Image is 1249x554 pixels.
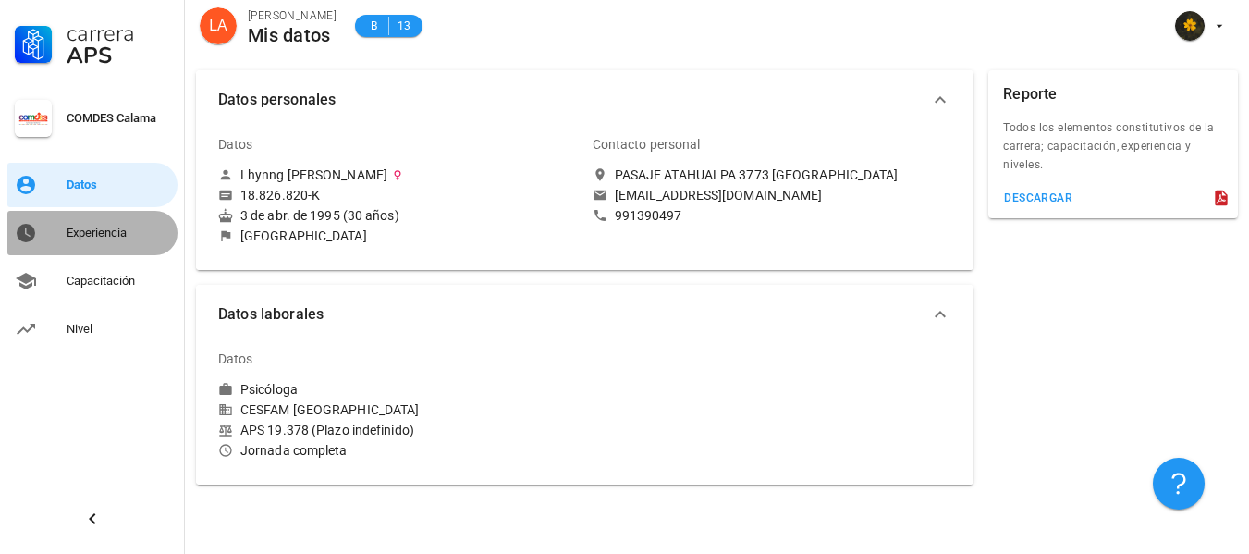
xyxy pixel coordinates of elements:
div: Reporte [1003,70,1057,118]
a: Nivel [7,307,178,351]
div: Lhynng [PERSON_NAME] [240,166,387,183]
span: LA [209,7,227,44]
div: Nivel [67,322,170,337]
button: descargar [996,185,1080,211]
div: COMDES Calama [67,111,170,126]
div: CESFAM [GEOGRAPHIC_DATA] [218,401,578,418]
div: Contacto personal [593,122,701,166]
span: Datos personales [218,87,929,113]
a: [EMAIL_ADDRESS][DOMAIN_NAME] [593,187,952,203]
div: APS [67,44,170,67]
a: Capacitación [7,259,178,303]
div: [GEOGRAPHIC_DATA] [240,228,367,244]
div: Experiencia [67,226,170,240]
div: avatar [200,7,237,44]
div: Todos los elementos constitutivos de la carrera; capacitación, experiencia y niveles. [988,118,1238,185]
span: B [366,17,381,35]
div: 991390497 [615,207,682,224]
a: 991390497 [593,207,952,224]
button: Datos laborales [196,285,973,344]
div: Carrera [67,22,170,44]
button: Datos personales [196,70,973,129]
div: avatar [1175,11,1205,41]
div: APS 19.378 (Plazo indefinido) [218,422,578,438]
div: Jornada completa [218,442,578,459]
span: 13 [397,17,411,35]
a: Datos [7,163,178,207]
span: Datos laborales [218,302,929,327]
div: Psicóloga [240,381,298,398]
div: 18.826.820-K [240,187,320,203]
div: [EMAIL_ADDRESS][DOMAIN_NAME] [615,187,823,203]
div: [PERSON_NAME] [248,6,337,25]
div: descargar [1003,191,1072,204]
div: Mis datos [248,25,337,45]
div: 3 de abr. de 1995 (30 años) [218,207,578,224]
a: PASAJE ATAHUALPA 3773 [GEOGRAPHIC_DATA] [593,166,952,183]
div: Datos [218,122,253,166]
div: PASAJE ATAHUALPA 3773 [GEOGRAPHIC_DATA] [615,166,899,183]
div: Datos [67,178,170,192]
div: Datos [218,337,253,381]
div: Capacitación [67,274,170,289]
a: Experiencia [7,211,178,255]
